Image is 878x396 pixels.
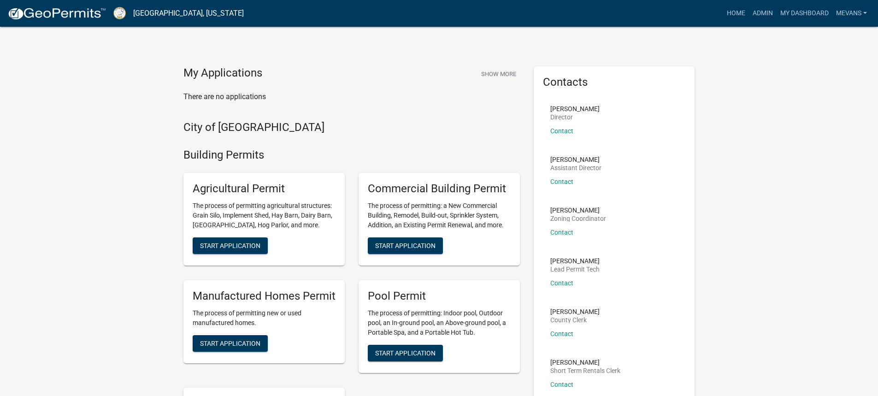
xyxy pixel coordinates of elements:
[368,201,511,230] p: The process of permitting: a New Commercial Building, Remodel, Build-out, Sprinkler System, Addit...
[550,215,606,222] p: Zoning Coordinator
[550,330,573,337] a: Contact
[550,229,573,236] a: Contact
[749,5,777,22] a: Admin
[368,290,511,303] h5: Pool Permit
[550,308,600,315] p: [PERSON_NAME]
[183,148,520,162] h4: Building Permits
[183,91,520,102] p: There are no applications
[777,5,832,22] a: My Dashboard
[193,237,268,254] button: Start Application
[550,127,573,135] a: Contact
[375,242,436,249] span: Start Application
[375,349,436,356] span: Start Application
[550,165,601,171] p: Assistant Director
[200,242,260,249] span: Start Application
[550,367,620,374] p: Short Term Rentals Clerk
[113,7,126,19] img: Putnam County, Georgia
[550,266,600,272] p: Lead Permit Tech
[368,237,443,254] button: Start Application
[368,345,443,361] button: Start Application
[133,6,244,21] a: [GEOGRAPHIC_DATA], [US_STATE]
[550,279,573,287] a: Contact
[550,381,573,388] a: Contact
[550,106,600,112] p: [PERSON_NAME]
[550,317,600,323] p: County Clerk
[200,339,260,347] span: Start Application
[193,182,336,195] h5: Agricultural Permit
[193,201,336,230] p: The process of permitting agricultural structures: Grain Silo, Implement Shed, Hay Barn, Dairy Ba...
[550,114,600,120] p: Director
[723,5,749,22] a: Home
[368,308,511,337] p: The process of permitting: Indoor pool, Outdoor pool, an In-ground pool, an Above-ground pool, a ...
[183,121,520,134] h4: City of [GEOGRAPHIC_DATA]
[550,156,601,163] p: [PERSON_NAME]
[550,207,606,213] p: [PERSON_NAME]
[477,66,520,82] button: Show More
[550,178,573,185] a: Contact
[550,258,600,264] p: [PERSON_NAME]
[193,335,268,352] button: Start Application
[193,308,336,328] p: The process of permitting new or used manufactured homes.
[183,66,262,80] h4: My Applications
[550,359,620,366] p: [PERSON_NAME]
[368,182,511,195] h5: Commercial Building Permit
[832,5,871,22] a: Mevans
[543,76,686,89] h5: Contacts
[193,290,336,303] h5: Manufactured Homes Permit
